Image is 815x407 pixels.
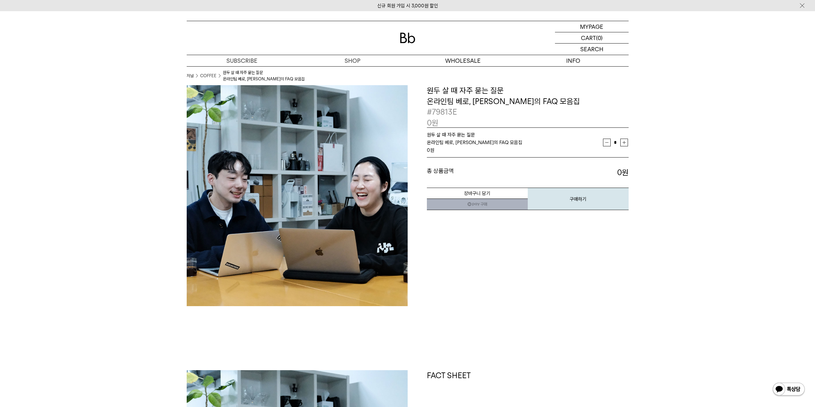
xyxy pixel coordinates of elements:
p: CART [581,32,596,43]
p: 0 [427,118,438,128]
a: 저널 [187,73,194,79]
a: CART (0) [555,32,629,44]
button: 증가 [620,139,628,146]
a: COFFEE [200,73,216,79]
h3: 원두 살 때 자주 묻는 질문 온라인팀 베로, [PERSON_NAME]의 FAQ 모음집 [427,85,629,107]
a: 새창 [427,199,528,210]
button: 구매하기 [528,188,629,210]
button: 장바구니 담기 [427,188,528,199]
li: 원두 살 때 자주 묻는 질문 온라인팀 베로, [PERSON_NAME]의 FAQ 모음집 [223,69,305,82]
p: SEARCH [580,44,603,55]
span: 원 [432,118,438,127]
strong: 0 [617,168,629,177]
button: 감소 [603,139,611,146]
dt: 총 상품금액 [427,167,528,178]
p: WHOLESALE [408,55,518,66]
a: SUBSCRIBE [187,55,297,66]
a: 신규 회원 가입 시 3,000원 할인 [377,3,438,9]
h1: FACT SHEET [427,370,629,407]
img: 카카오톡 채널 1:1 채팅 버튼 [772,382,805,397]
p: (0) [596,32,603,43]
b: 원 [622,168,629,177]
p: INFO [518,55,629,66]
p: #79813E [427,107,629,118]
strong: 0 [427,147,430,153]
div: 원 [427,146,603,154]
p: MYPAGE [580,21,603,32]
img: 로고 [400,33,415,43]
img: 원두 살 때 자주 묻는 질문온라인팀 베로, 안나의 FAQ 모음집 [187,85,408,306]
a: MYPAGE [555,21,629,32]
a: SHOP [297,55,408,66]
span: 원두 살 때 자주 묻는 질문 온라인팀 베로, [PERSON_NAME]의 FAQ 모음집 [427,132,522,145]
